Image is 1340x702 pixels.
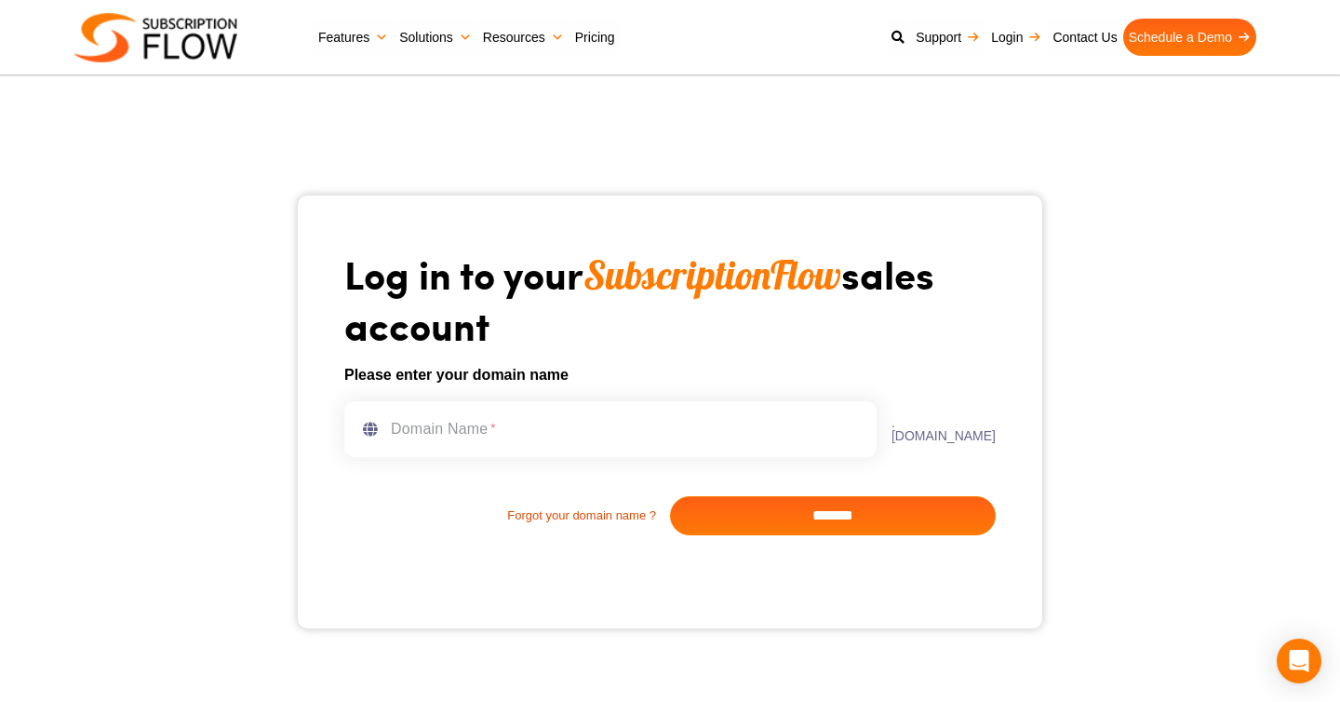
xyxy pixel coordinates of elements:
[344,364,996,386] h6: Please enter your domain name
[1047,19,1122,56] a: Contact Us
[344,250,996,349] h1: Log in to your sales account
[1277,639,1321,683] div: Open Intercom Messenger
[985,19,1047,56] a: Login
[74,13,237,62] img: Subscriptionflow
[583,250,841,300] span: SubscriptionFlow
[313,19,394,56] a: Features
[344,506,670,525] a: Forgot your domain name ?
[477,19,569,56] a: Resources
[394,19,477,56] a: Solutions
[569,19,621,56] a: Pricing
[1123,19,1256,56] a: Schedule a Demo
[877,416,996,442] label: .[DOMAIN_NAME]
[910,19,985,56] a: Support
